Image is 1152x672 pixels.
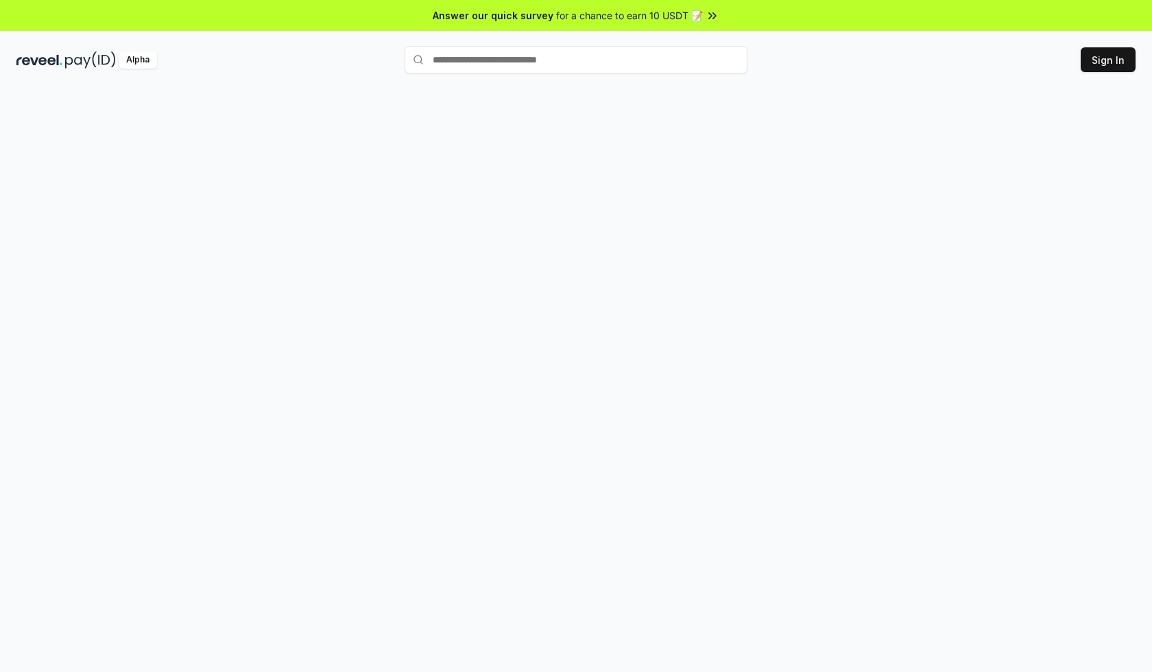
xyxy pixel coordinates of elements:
[433,8,553,23] span: Answer our quick survey
[556,8,703,23] span: for a chance to earn 10 USDT 📝
[65,51,116,69] img: pay_id
[1081,47,1136,72] button: Sign In
[16,51,62,69] img: reveel_dark
[119,51,157,69] div: Alpha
